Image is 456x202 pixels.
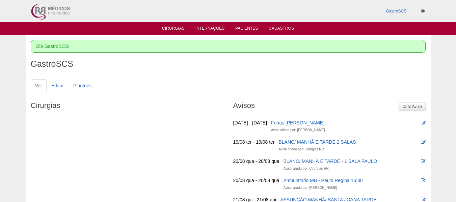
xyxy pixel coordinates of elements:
[233,99,426,114] h2: Avisos
[284,165,329,172] div: Aviso criado por: Cirurgias RR
[421,159,426,164] i: Editar
[278,139,356,145] a: BLANC/ MANHÃ E TARDE 2 SALAS
[31,79,47,92] a: Ver
[235,26,258,33] a: Pacientes
[31,40,426,53] div: Olá GastroSCS!
[31,99,223,114] h2: Cirurgias
[421,178,426,183] i: Editar
[271,120,324,125] a: Férias [PERSON_NAME]
[284,184,337,191] div: Aviso criado por: [PERSON_NAME]
[233,158,279,165] div: 20/08 qua - 20/08 qua
[421,120,426,125] i: Editar
[399,102,425,111] a: Criar Aviso
[31,60,426,68] h1: GastroSCS
[386,9,406,13] a: GastroSCS
[421,9,425,13] i: Sair
[162,26,185,33] a: Cirurgias
[284,178,363,183] a: Ambulatorio MB - Paulo Regina 16:30
[421,140,426,144] i: Editar
[271,127,325,134] div: Aviso criado por: [PERSON_NAME]
[47,79,69,92] a: Editar
[69,79,96,92] a: Plantões
[284,158,377,164] a: BLANC/ MANHÃ E TARDE - 1 SALA PAULO
[269,26,294,33] a: Cadastros
[233,119,267,126] div: [DATE] - [DATE]
[233,139,275,145] div: 19/08 ter - 19/08 ter
[195,26,225,33] a: Internações
[278,146,324,153] div: Aviso criado por: Cirurgias RR
[421,197,426,202] i: Editar
[233,177,279,184] div: 20/08 qua - 20/08 qua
